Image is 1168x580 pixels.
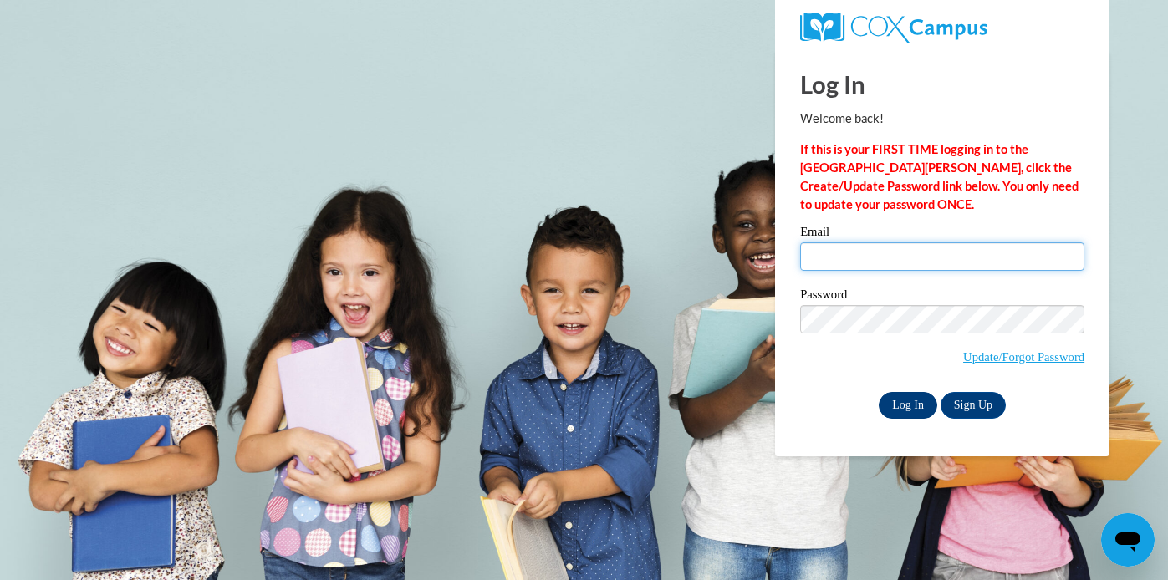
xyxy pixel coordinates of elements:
a: Sign Up [941,392,1006,419]
input: Log In [879,392,937,419]
p: Welcome back! [800,109,1084,128]
iframe: Button to launch messaging window [1101,513,1155,567]
strong: If this is your FIRST TIME logging in to the [GEOGRAPHIC_DATA][PERSON_NAME], click the Create/Upd... [800,142,1079,211]
img: COX Campus [800,13,987,43]
h1: Log In [800,67,1084,101]
a: Update/Forgot Password [963,350,1084,364]
label: Email [800,226,1084,242]
label: Password [800,288,1084,305]
a: COX Campus [800,13,1084,43]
